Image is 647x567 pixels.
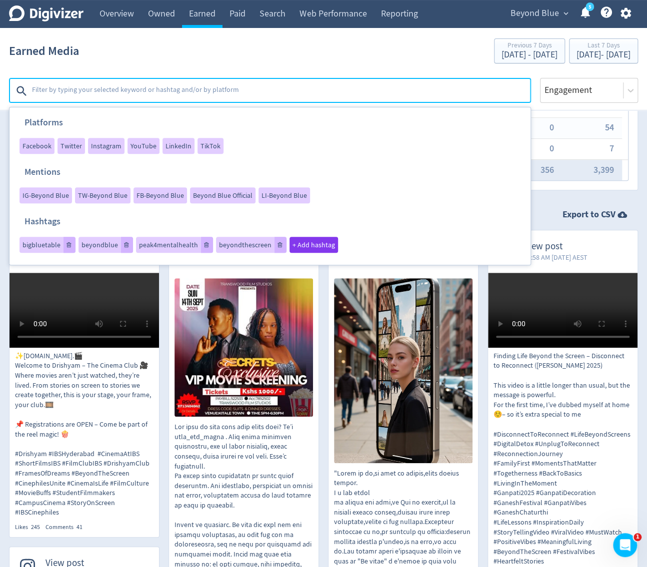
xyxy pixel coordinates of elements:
button: 0 [549,144,554,153]
button: 7 [609,144,614,153]
p: ✨[DOMAIN_NAME].🎬 Welcome to Drishyam – The Cinema Club 🎥 Where movies aren’t just watched, they’r... [15,351,153,518]
span: Twitter [60,142,82,149]
span: Beyond Blue [510,5,559,21]
button: Last 7 Days[DATE]- [DATE] [569,38,638,63]
button: Previous 7 Days[DATE] - [DATE] [494,38,565,63]
span: LI-Beyond Blue [261,192,307,199]
span: TW-Beyond Blue [78,192,127,199]
div: Previous 7 Days [501,42,557,50]
span: Instagram [91,142,121,149]
strong: Export to CSV [562,208,615,221]
span: View post [524,241,587,252]
button: 0 [549,123,554,132]
div: Likes [15,523,45,532]
h3: Platforms [9,116,223,138]
span: FB-Beyond Blue [136,192,184,199]
h1: Earned Media [9,35,79,67]
span: 1 [633,533,641,541]
button: 14 [545,102,554,111]
div: Comments [45,523,88,532]
iframe: Intercom live chat [613,533,637,557]
span: 10:58 AM [DATE] AEST [524,252,587,262]
span: TikTok [200,142,220,149]
span: Beyond Blue Official [193,192,252,199]
button: 3,399 [593,165,614,174]
span: + Add hashtag [292,241,335,248]
div: [DATE] - [DATE] [576,50,630,59]
span: bigbluetable [22,241,60,248]
button: 54 [605,123,614,132]
span: YouTube [130,142,156,149]
span: expand_more [561,9,570,18]
img: "Parlo di me,ma solo un soffio,poche parole sparse. C è chi crede di sapere chi sono,ma Non li co... [334,278,472,463]
text: 5 [588,3,591,10]
a: View post11:00 PM [DATE] AEST✨[DOMAIN_NAME].🎬 Welcome to Drishyam – The Cinema Club 🎥 Where movie... [9,230,159,531]
span: Facebook [22,142,51,149]
span: peak4mentalhealth [139,241,198,248]
span: LinkedIn [165,142,191,149]
button: 356 [540,165,554,174]
a: 5 [585,2,594,11]
h3: Mentions [9,166,310,187]
img: You want to know what grit looks like? It’s this_guy_majid . Life keeps throwing curveballs, but ... [174,278,313,417]
h3: Hashtags [9,215,338,237]
button: 138 [600,102,614,111]
span: 41 [76,523,82,531]
span: beyondthescreen [219,241,271,248]
span: 245 [31,523,40,531]
span: IG-Beyond Blue [22,192,69,199]
div: Last 7 Days [576,42,630,50]
div: [DATE] - [DATE] [501,50,557,59]
span: beyondblue [81,241,118,248]
button: Beyond Blue [507,5,571,21]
